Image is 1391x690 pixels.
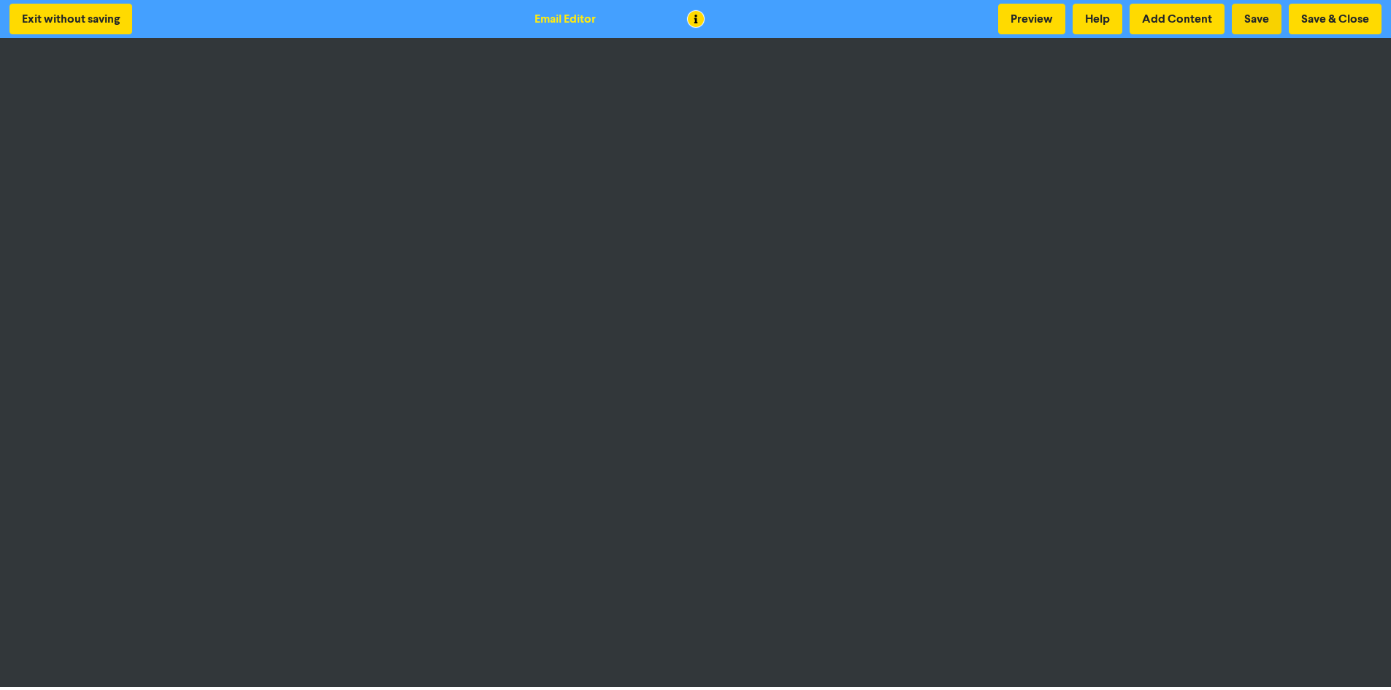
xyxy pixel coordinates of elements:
button: Preview [998,4,1065,34]
button: Save & Close [1289,4,1382,34]
button: Exit without saving [9,4,132,34]
button: Add Content [1130,4,1225,34]
button: Save [1232,4,1281,34]
button: Help [1073,4,1122,34]
div: Email Editor [534,10,596,28]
